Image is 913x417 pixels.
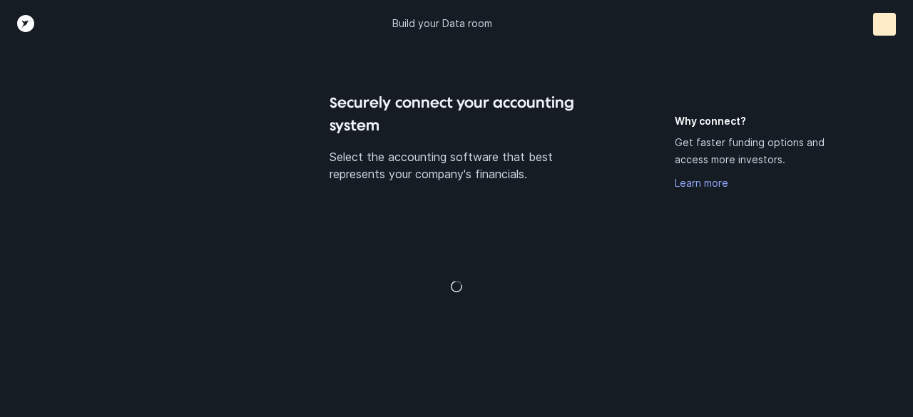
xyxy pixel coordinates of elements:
h5: Why connect? [675,114,837,128]
h4: Securely connect your accounting system [330,91,583,137]
p: Select the accounting software that best represents your company's financials. [330,148,583,182]
p: Build your Data room [392,16,492,31]
p: Get faster funding options and access more investors. [675,134,837,168]
a: Learn more [675,177,728,189]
